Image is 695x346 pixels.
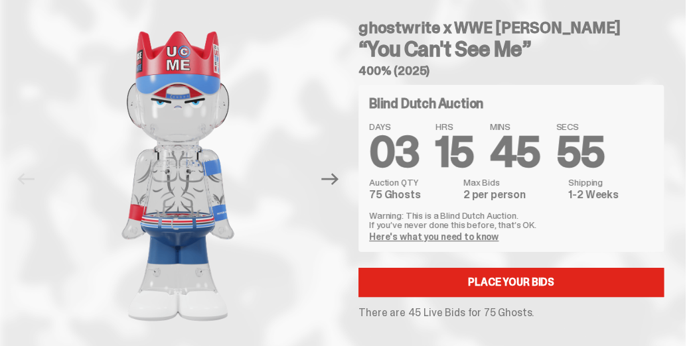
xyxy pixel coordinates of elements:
h4: ghostwrite x WWE [PERSON_NAME] [358,20,664,36]
img: John_Cena_Hero_1.png [44,9,311,343]
a: Here's what you need to know [369,231,499,243]
span: 03 [369,125,420,180]
h4: Blind Dutch Auction [369,97,483,110]
dt: Auction QTY [369,178,455,187]
span: MINS [490,122,540,131]
span: SECS [556,122,604,131]
dd: 75 Ghosts [369,190,455,200]
span: HRS [435,122,474,131]
h3: “You Can't See Me” [358,38,664,60]
span: 15 [435,125,474,180]
dt: Max Bids [463,178,560,187]
span: DAYS [369,122,420,131]
dt: Shipping [568,178,653,187]
a: Place your Bids [358,268,664,297]
span: 55 [556,125,604,180]
p: Warning: This is a Blind Dutch Auction. If you’ve never done this before, that’s OK. [369,211,653,229]
p: There are 45 Live Bids for 75 Ghosts. [358,308,664,318]
span: 45 [490,125,540,180]
dd: 2 per person [463,190,560,200]
button: Next [315,164,345,194]
dd: 1-2 Weeks [568,190,653,200]
h5: 400% (2025) [358,65,664,77]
